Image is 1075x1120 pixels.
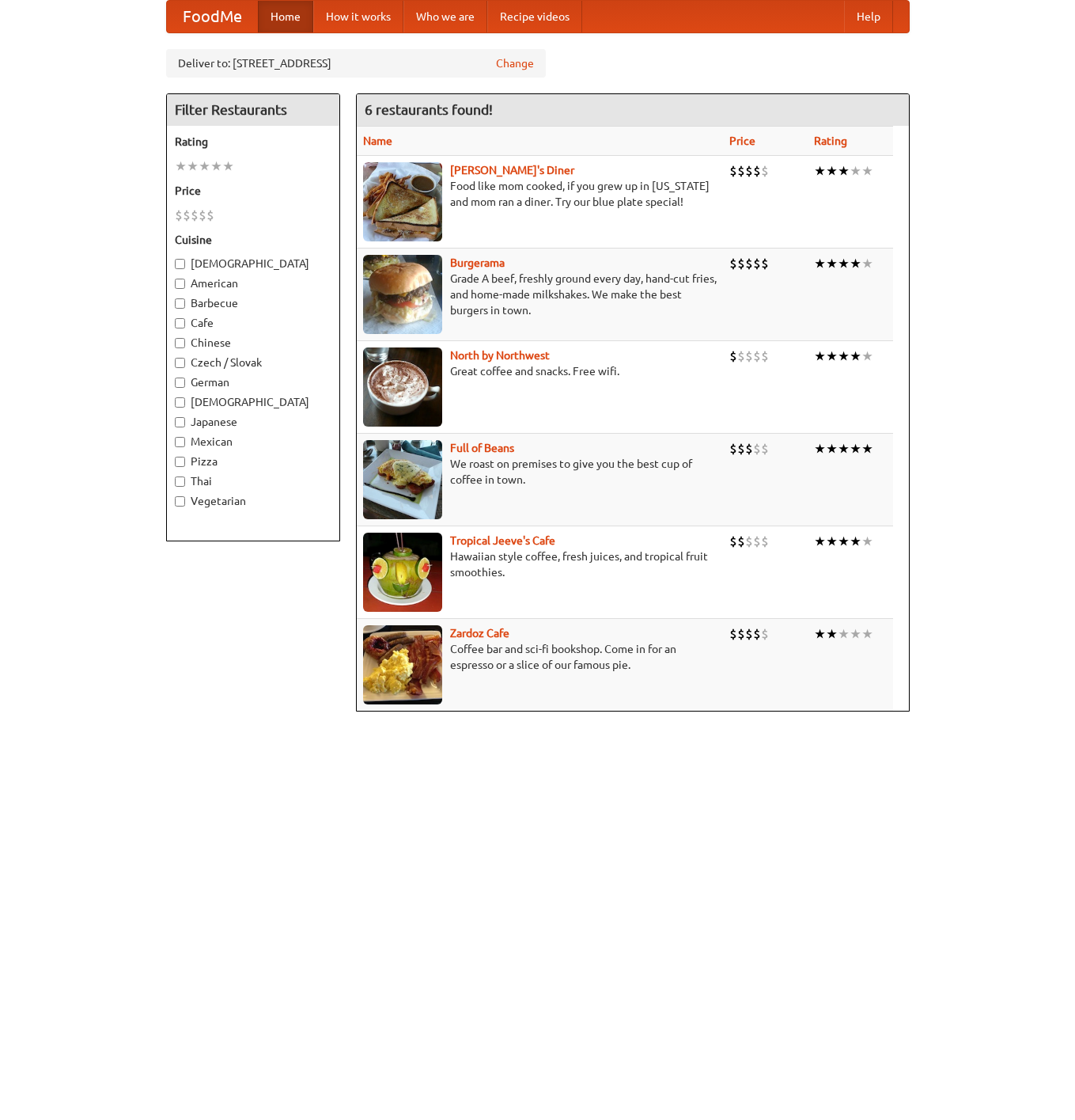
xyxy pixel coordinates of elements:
[761,347,769,365] li: $
[175,417,185,427] input: Japanese
[814,533,826,550] li: ★
[167,1,258,32] a: FoodMe
[745,347,753,365] li: $
[175,298,185,309] input: Barbecue
[814,625,826,643] li: ★
[737,162,745,180] li: $
[175,374,331,390] label: German
[175,434,331,450] label: Mexican
[729,135,755,147] a: Price
[861,533,873,550] li: ★
[838,440,850,457] li: ★
[838,162,850,180] li: ★
[729,347,737,365] li: $
[175,232,331,248] h5: Cuisine
[175,275,331,291] label: American
[175,457,185,467] input: Pizza
[166,49,546,78] div: Deliver to: [STREET_ADDRESS]
[753,162,761,180] li: $
[861,255,873,272] li: ★
[450,627,509,640] a: Zardoz Cafe
[450,164,574,177] a: [PERSON_NAME]'s Diner
[183,207,191,224] li: $
[844,1,893,32] a: Help
[210,158,222,175] li: ★
[313,1,403,32] a: How it works
[850,533,861,550] li: ★
[403,1,487,32] a: Who we are
[175,295,331,311] label: Barbecue
[814,135,847,147] a: Rating
[175,414,331,430] label: Japanese
[175,493,331,509] label: Vegetarian
[175,256,331,271] label: [DEMOGRAPHIC_DATA]
[175,378,185,388] input: German
[175,476,185,487] input: Thai
[861,440,873,457] li: ★
[814,347,826,365] li: ★
[450,534,555,547] a: Tropical Jeeve's Cafe
[861,162,873,180] li: ★
[450,256,505,269] a: Burgerama
[363,347,442,427] img: north.jpg
[729,162,737,180] li: $
[737,255,745,272] li: $
[175,134,331,150] h5: Rating
[487,1,582,32] a: Recipe videos
[850,347,861,365] li: ★
[814,255,826,272] li: ★
[850,440,861,457] li: ★
[737,440,745,457] li: $
[861,347,873,365] li: ★
[850,625,861,643] li: ★
[745,533,753,550] li: $
[826,255,838,272] li: ★
[363,456,717,488] p: We roast on premises to give you the best cup of coffee in town.
[187,158,199,175] li: ★
[450,442,514,454] a: Full of Beans
[175,318,185,328] input: Cafe
[365,102,493,117] ng-pluralize: 6 restaurants found!
[363,135,392,147] a: Name
[838,533,850,550] li: ★
[729,440,737,457] li: $
[363,178,717,210] p: Food like mom cooked, if you grew up in [US_STATE] and mom ran a diner. Try our blue plate special!
[838,347,850,365] li: ★
[745,162,753,180] li: $
[175,183,331,199] h5: Price
[753,625,761,643] li: $
[814,440,826,457] li: ★
[450,349,550,362] b: North by Northwest
[861,625,873,643] li: ★
[175,496,185,507] input: Vegetarian
[745,625,753,643] li: $
[199,158,210,175] li: ★
[826,533,838,550] li: ★
[222,158,234,175] li: ★
[753,255,761,272] li: $
[761,533,769,550] li: $
[175,315,331,331] label: Cafe
[363,625,442,704] img: zardoz.jpg
[175,259,185,269] input: [DEMOGRAPHIC_DATA]
[175,279,185,289] input: American
[850,255,861,272] li: ★
[363,162,442,241] img: sallys.jpg
[745,440,753,457] li: $
[745,255,753,272] li: $
[838,625,850,643] li: ★
[175,397,185,408] input: [DEMOGRAPHIC_DATA]
[737,347,745,365] li: $
[826,347,838,365] li: ★
[761,440,769,457] li: $
[753,347,761,365] li: $
[761,625,769,643] li: $
[753,440,761,457] li: $
[737,625,745,643] li: $
[814,162,826,180] li: ★
[175,335,331,351] label: Chinese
